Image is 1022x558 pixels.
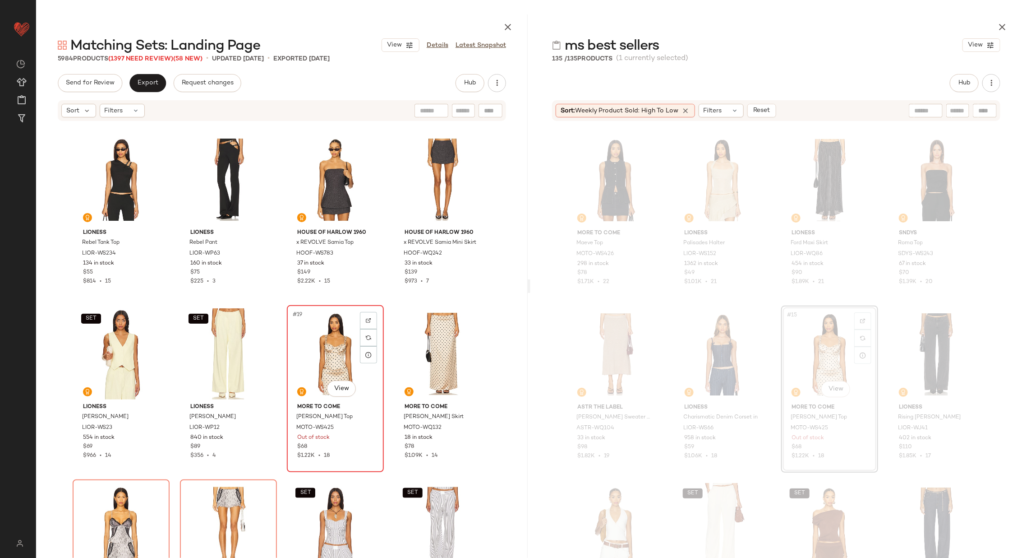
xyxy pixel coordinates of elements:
span: $356 [190,453,203,459]
span: LIONESS [190,403,267,411]
a: Latest Snapshot [456,41,506,50]
span: $139 [405,269,417,277]
span: $98 [577,443,587,451]
span: • [594,279,603,285]
span: 134 in stock [83,260,114,268]
div: Products [552,54,612,64]
img: svg%3e [901,390,906,395]
span: $89 [190,443,200,451]
img: svg%3e [299,215,304,220]
span: Sort [66,106,79,116]
span: House of Harlow 1960 [405,229,481,237]
span: Charismatic Denim Corset in [684,414,758,422]
span: $1.06K [685,453,703,459]
button: SET [790,488,810,498]
button: SET [189,314,208,324]
span: 22 [603,279,609,285]
span: Rebel Pant [189,239,217,247]
button: SET [81,314,101,324]
img: LIOR-WJ41_V1.jpg [892,309,982,400]
span: 298 in stock [577,260,609,268]
button: View [382,38,419,52]
span: 15 [324,279,330,284]
span: Hub [958,79,971,87]
span: Palisades Halter [684,239,725,247]
span: • [203,279,212,284]
span: • [267,53,270,64]
span: MORE TO COME [405,403,481,411]
img: svg%3e [793,215,799,221]
span: LIONESS [899,404,975,412]
span: • [96,279,105,284]
span: • [702,279,711,285]
img: svg%3e [579,215,585,221]
span: $1.71K [577,279,594,285]
img: MOTO-WS426_V1.jpg [570,135,661,226]
span: $2.22K [297,279,315,284]
span: • [206,53,208,64]
span: x REVOLVE Samia Top [296,239,354,247]
span: 18 [324,453,330,459]
span: $966 [83,453,96,459]
img: heart_red.DM2ytmEG.svg [13,20,31,38]
img: LIOR-WS234_V1.jpg [76,134,166,225]
span: 15 [105,279,111,284]
span: LIOR-WS152 [684,250,717,258]
span: x REVOLVE Samia Mini Skirt [404,239,476,247]
span: 14 [105,453,111,459]
span: 5984 [58,56,73,62]
span: • [916,453,925,459]
span: #15 [786,311,799,320]
span: (58 New) [173,56,203,62]
button: SET [403,488,423,498]
img: svg%3e [406,389,412,395]
span: $110 [899,443,912,451]
span: Hub [464,79,476,87]
span: #19 [292,310,304,319]
span: $973 [405,279,417,284]
span: Filters [105,106,123,116]
img: LIOR-WS23_V1.jpg [76,308,166,400]
span: Rising [PERSON_NAME] [898,414,961,422]
span: SET [300,490,311,496]
span: Weekly Product Sold: High to Low [575,107,678,114]
img: svg%3e [11,540,28,547]
img: svg%3e [58,41,67,50]
span: 1362 in stock [685,260,718,268]
span: LIOR-WP12 [189,424,220,432]
span: $1.39K [899,279,916,285]
span: LIONESS [190,229,267,237]
img: svg%3e [16,60,25,69]
span: 37 in stock [297,260,324,268]
img: svg%3e [552,41,561,50]
img: svg%3e [85,215,90,220]
span: 14 [432,453,438,459]
img: LIOR-WS66_V1.jpg [677,309,768,400]
span: LIONESS [685,404,761,412]
span: 4 [212,453,216,459]
span: $69 [83,443,92,451]
button: SET [683,488,703,498]
span: 20 [925,279,933,285]
span: Export [137,79,158,87]
span: MOTO-WS425 [791,424,828,432]
span: Request changes [181,79,234,87]
span: 33 in stock [577,434,605,442]
img: svg%3e [366,318,371,323]
img: svg%3e [579,390,585,395]
span: Filters [704,106,722,116]
span: View [387,42,402,49]
span: LIONESS [83,403,159,411]
span: [PERSON_NAME] Top [296,413,353,421]
span: View [828,386,843,393]
span: Rebel Tank Top [82,239,120,247]
span: LIOR-WJ41 [898,424,928,432]
span: Matching Sets: Landing Page [70,37,260,55]
span: [PERSON_NAME] Skirt [404,413,464,421]
a: Details [427,41,448,50]
span: MORE TO COME [297,403,373,411]
span: SDYS-WS243 [898,250,933,258]
span: (1397 Need Review) [108,56,173,62]
span: 958 in stock [685,434,716,442]
span: $59 [685,443,695,451]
